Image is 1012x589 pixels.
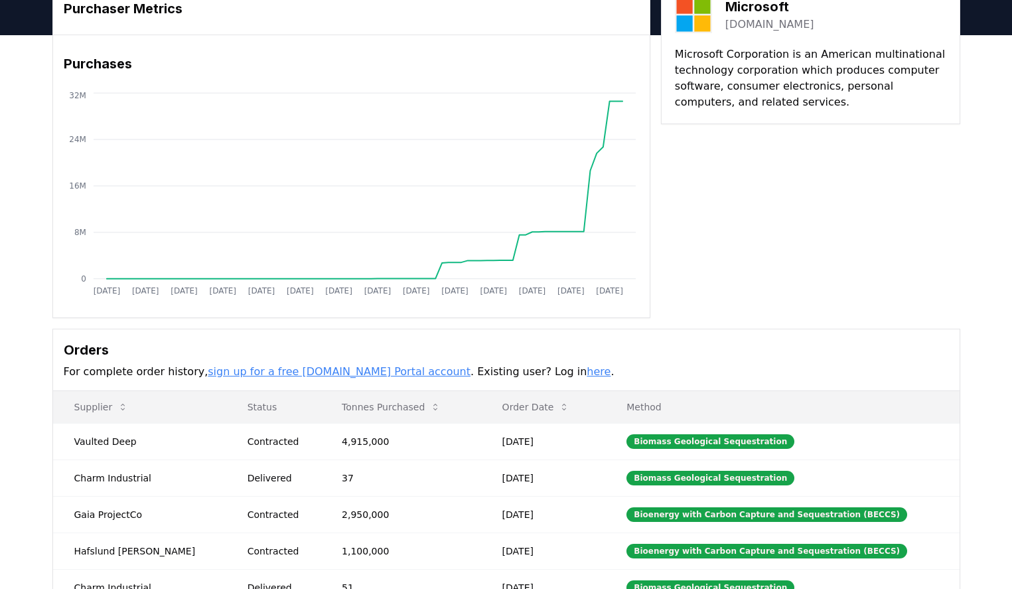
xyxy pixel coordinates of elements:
[519,286,546,295] tspan: [DATE]
[616,400,948,414] p: Method
[441,286,469,295] tspan: [DATE]
[557,286,585,295] tspan: [DATE]
[321,423,481,460] td: 4,915,000
[209,286,236,295] tspan: [DATE]
[69,135,86,144] tspan: 24M
[237,400,310,414] p: Status
[626,434,794,449] div: Biomass Geological Sequestration
[131,286,159,295] tspan: [DATE]
[64,394,139,420] button: Supplier
[321,460,481,496] td: 37
[675,46,946,110] p: Microsoft Corporation is an American multinational technology corporation which produces computer...
[248,508,310,521] div: Contracted
[626,544,907,558] div: Bioenergy with Carbon Capture and Sequestration (BECCS)
[325,286,352,295] tspan: [DATE]
[481,533,606,569] td: [DATE]
[596,286,623,295] tspan: [DATE]
[725,17,814,33] a: [DOMAIN_NAME]
[626,507,907,522] div: Bioenergy with Carbon Capture and Sequestration (BECCS)
[64,54,639,74] h3: Purchases
[53,423,226,460] td: Vaulted Deep
[248,286,275,295] tspan: [DATE]
[53,496,226,533] td: Gaia ProjectCo
[53,533,226,569] td: Hafslund [PERSON_NAME]
[481,423,606,460] td: [DATE]
[481,496,606,533] td: [DATE]
[287,286,314,295] tspan: [DATE]
[321,496,481,533] td: 2,950,000
[74,228,86,237] tspan: 8M
[93,286,120,295] tspan: [DATE]
[587,365,611,378] a: here
[331,394,451,420] button: Tonnes Purchased
[364,286,391,295] tspan: [DATE]
[64,364,949,380] p: For complete order history, . Existing user? Log in .
[69,91,86,100] tspan: 32M
[81,274,86,284] tspan: 0
[208,365,470,378] a: sign up for a free [DOMAIN_NAME] Portal account
[69,181,86,191] tspan: 16M
[248,471,310,485] div: Delivered
[403,286,430,295] tspan: [DATE]
[248,435,310,448] div: Contracted
[64,340,949,360] h3: Orders
[321,533,481,569] td: 1,100,000
[480,286,507,295] tspan: [DATE]
[626,471,794,485] div: Biomass Geological Sequestration
[171,286,198,295] tspan: [DATE]
[248,545,310,558] div: Contracted
[492,394,581,420] button: Order Date
[53,460,226,496] td: Charm Industrial
[481,460,606,496] td: [DATE]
